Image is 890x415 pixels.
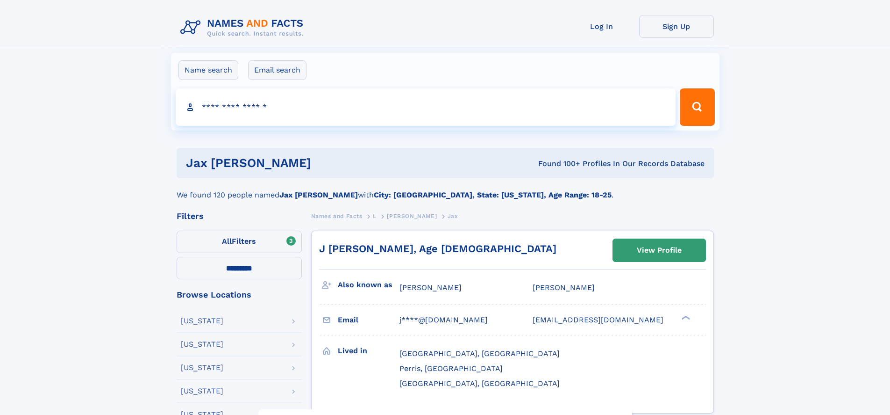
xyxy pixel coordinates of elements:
div: View Profile [637,240,682,261]
a: Names and Facts [311,210,363,222]
span: [PERSON_NAME] [387,213,437,219]
img: Logo Names and Facts [177,15,311,40]
div: [US_STATE] [181,317,223,325]
span: [GEOGRAPHIC_DATA], [GEOGRAPHIC_DATA] [399,379,560,388]
a: Log In [564,15,639,38]
div: We found 120 people named with . [177,178,714,201]
span: [EMAIL_ADDRESS][DOMAIN_NAME] [533,315,663,324]
input: search input [176,88,676,126]
h3: Email [338,312,399,328]
span: [PERSON_NAME] [399,283,462,292]
span: L [373,213,377,219]
span: [PERSON_NAME] [533,283,595,292]
h1: Jax [PERSON_NAME] [186,157,425,169]
div: [US_STATE] [181,364,223,371]
span: Perris, [GEOGRAPHIC_DATA] [399,364,503,373]
a: Sign Up [639,15,714,38]
label: Email search [248,60,306,80]
label: Name search [178,60,238,80]
span: [GEOGRAPHIC_DATA], [GEOGRAPHIC_DATA] [399,349,560,358]
div: Browse Locations [177,291,302,299]
b: City: [GEOGRAPHIC_DATA], State: [US_STATE], Age Range: 18-25 [374,190,612,199]
a: View Profile [613,239,705,262]
span: All [222,237,232,246]
div: [US_STATE] [181,387,223,395]
a: [PERSON_NAME] [387,210,437,222]
a: J [PERSON_NAME], Age [DEMOGRAPHIC_DATA] [319,243,556,255]
div: Found 100+ Profiles In Our Records Database [425,159,705,169]
div: ❯ [679,315,691,321]
div: Filters [177,212,302,220]
h3: Lived in [338,343,399,359]
a: L [373,210,377,222]
h3: Also known as [338,277,399,293]
label: Filters [177,231,302,253]
button: Search Button [680,88,714,126]
b: Jax [PERSON_NAME] [279,190,358,199]
div: [US_STATE] [181,341,223,348]
span: Jax [448,213,458,219]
